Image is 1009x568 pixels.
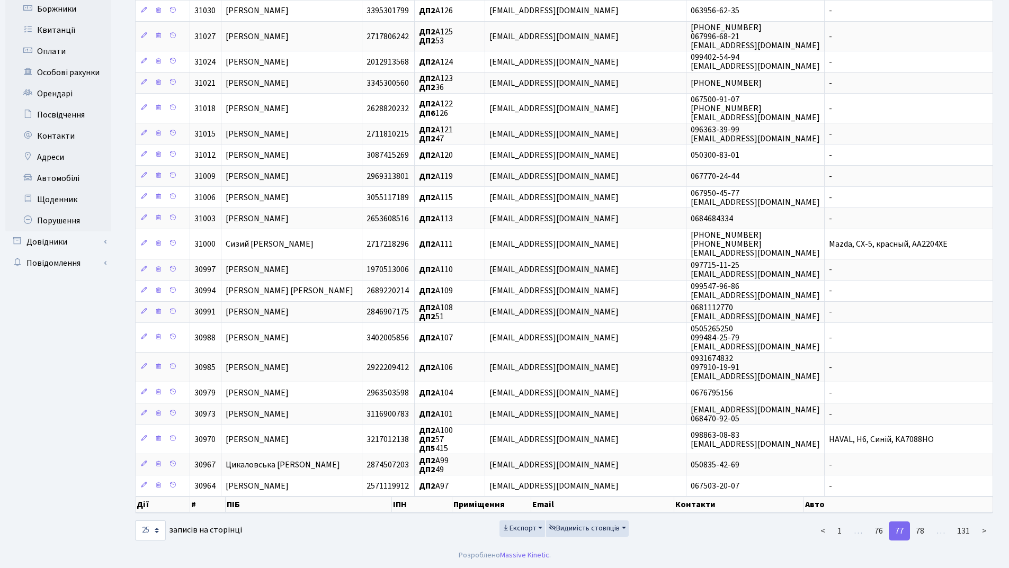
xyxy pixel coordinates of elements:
[419,35,435,47] b: ДП2
[419,302,435,313] b: ДП2
[829,103,832,114] span: -
[419,387,453,399] span: А104
[194,306,216,318] span: 30991
[419,311,435,322] b: ДП2
[5,253,111,274] a: Повідомлення
[829,434,934,445] span: HAVAL, H6, Синій, KA7088HO
[367,192,409,203] span: 3055117189
[909,521,931,540] a: 78
[194,192,216,203] span: 31006
[367,264,409,276] span: 1970513006
[419,56,453,68] span: А124
[419,332,453,344] span: А107
[829,459,832,471] span: -
[489,459,619,471] span: [EMAIL_ADDRESS][DOMAIN_NAME]
[829,387,832,399] span: -
[419,26,435,38] b: ДП2
[226,285,353,297] span: [PERSON_NAME] [PERSON_NAME]
[691,281,820,301] span: 099547-96-86 [EMAIL_ADDRESS][DOMAIN_NAME]
[226,264,289,276] span: [PERSON_NAME]
[226,434,289,445] span: [PERSON_NAME]
[489,103,619,114] span: [EMAIL_ADDRESS][DOMAIN_NAME]
[419,98,435,110] b: ДП2
[489,149,619,161] span: [EMAIL_ADDRESS][DOMAIN_NAME]
[829,332,832,344] span: -
[194,5,216,17] span: 31030
[194,149,216,161] span: 31012
[419,425,435,436] b: ДП2
[226,170,289,182] span: [PERSON_NAME]
[419,133,435,145] b: ДП2
[367,5,409,17] span: 3395301799
[489,332,619,344] span: [EMAIL_ADDRESS][DOMAIN_NAME]
[367,238,409,250] span: 2717218296
[367,434,409,445] span: 3217012138
[889,521,910,540] a: 77
[226,213,289,224] span: [PERSON_NAME]
[674,497,804,512] th: Контакти
[226,387,289,399] span: [PERSON_NAME]
[549,523,620,534] span: Видимість стовпців
[419,213,453,224] span: А113
[190,497,226,512] th: #
[419,107,435,119] b: ДП6
[5,189,111,210] a: Щоденник
[691,187,820,208] span: 067950-45-77 [EMAIL_ADDRESS][DOMAIN_NAME]
[489,238,619,250] span: [EMAIL_ADDRESS][DOMAIN_NAME]
[194,56,216,68] span: 31024
[691,22,820,51] span: [PHONE_NUMBER] 067996-68-21 [EMAIL_ADDRESS][DOMAIN_NAME]
[367,128,409,140] span: 2711810215
[691,481,739,492] span: 067503-20-07
[489,128,619,140] span: [EMAIL_ADDRESS][DOMAIN_NAME]
[691,5,739,17] span: 063956-62-35
[546,520,629,537] button: Видимість стовпців
[829,56,832,68] span: -
[691,94,820,123] span: 067500-91-07 [PHONE_NUMBER] [EMAIL_ADDRESS][DOMAIN_NAME]
[419,82,435,93] b: ДП2
[194,264,216,276] span: 30997
[829,264,832,276] span: -
[367,149,409,161] span: 3087415269
[868,521,889,540] a: 76
[419,56,435,68] b: ДП2
[367,408,409,420] span: 3116900783
[367,103,409,114] span: 2628820232
[489,213,619,224] span: [EMAIL_ADDRESS][DOMAIN_NAME]
[500,549,549,561] a: Massive Kinetic
[489,434,619,445] span: [EMAIL_ADDRESS][DOMAIN_NAME]
[194,387,216,399] span: 30979
[419,73,453,93] span: А123 36
[419,285,435,297] b: ДП2
[194,481,216,492] span: 30964
[419,332,435,344] b: ДП2
[226,149,289,161] span: [PERSON_NAME]
[367,285,409,297] span: 2689220214
[419,238,453,250] span: А111
[419,387,435,399] b: ДП2
[419,238,435,250] b: ДП2
[226,306,289,318] span: [PERSON_NAME]
[419,434,435,445] b: ДП2
[419,302,453,322] span: А108 51
[691,459,739,471] span: 050835-42-69
[691,77,762,89] span: [PHONE_NUMBER]
[489,170,619,182] span: [EMAIL_ADDRESS][DOMAIN_NAME]
[367,459,409,471] span: 2874507203
[5,147,111,168] a: Адреси
[5,168,111,189] a: Автомобілі
[829,306,832,318] span: -
[419,26,453,47] span: А125 53
[226,103,289,114] span: [PERSON_NAME]
[691,404,820,425] span: [EMAIL_ADDRESS][DOMAIN_NAME] 068470-92-05
[419,124,453,145] span: А121 47
[419,149,453,161] span: А120
[691,124,820,145] span: 096363-39-99 [EMAIL_ADDRESS][DOMAIN_NAME]
[367,362,409,373] span: 2922209412
[419,464,435,475] b: ДП2
[226,31,289,42] span: [PERSON_NAME]
[489,285,619,297] span: [EMAIL_ADDRESS][DOMAIN_NAME]
[829,77,832,89] span: -
[829,192,832,203] span: -
[226,497,391,512] th: ПІБ
[5,231,111,253] a: Довідники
